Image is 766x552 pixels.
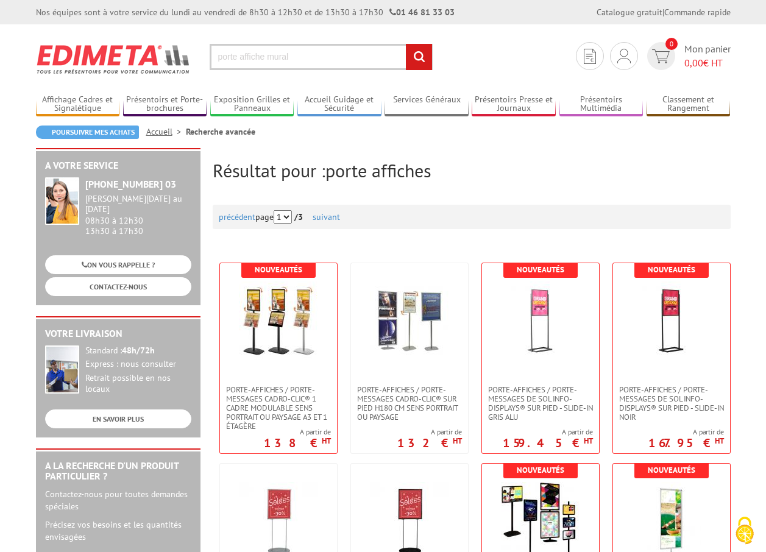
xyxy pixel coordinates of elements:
[294,211,310,222] strong: /
[482,385,599,422] a: Porte-affiches / Porte-messages de sol Info-Displays® sur pied - Slide-in Gris Alu
[219,211,255,222] a: précédent
[664,7,731,18] a: Commande rapide
[36,37,191,82] img: Edimeta
[313,211,340,222] a: suivant
[488,385,593,422] span: Porte-affiches / Porte-messages de sol Info-Displays® sur pied - Slide-in Gris Alu
[397,427,462,437] span: A partir de
[517,465,564,475] b: Nouveautés
[210,94,294,115] a: Exposition Grilles et Panneaux
[36,126,139,139] a: Poursuivre mes achats
[45,177,79,225] img: widget-service.jpg
[648,439,724,447] p: 167.95 €
[715,436,724,446] sup: HT
[36,6,455,18] div: Nos équipes sont à votre service du lundi au vendredi de 8h30 à 12h30 et de 13h30 à 17h30
[239,281,318,361] img: Porte-affiches / Porte-messages Cadro-Clic® 1 cadre modulable sens portrait ou paysage A3 et 1 ét...
[322,436,331,446] sup: HT
[36,94,120,115] a: Affichage Cadres et Signalétique
[220,385,337,431] a: Porte-affiches / Porte-messages Cadro-Clic® 1 cadre modulable sens portrait ou paysage A3 et 1 ét...
[584,49,596,64] img: devis rapide
[146,126,186,137] a: Accueil
[632,281,711,361] img: Porte-affiches / Porte-messages de sol Info-Displays® sur pied - Slide-in Noir
[357,385,462,422] span: Porte-affiches / Porte-messages Cadro-Clic® sur pied H180 cm sens portrait ou paysage
[85,194,191,214] div: [PERSON_NAME][DATE] au [DATE]
[665,38,678,50] span: 0
[619,385,724,422] span: Porte-affiches / Porte-messages de sol Info-Displays® sur pied - Slide-in Noir
[255,264,302,275] b: Nouveautés
[264,427,331,437] span: A partir de
[264,439,331,447] p: 138 €
[472,94,556,115] a: Présentoirs Presse et Journaux
[85,178,176,190] strong: [PHONE_NUMBER] 03
[397,439,462,447] p: 132 €
[298,211,303,222] span: 3
[45,409,191,428] a: EN SAVOIR PLUS
[517,264,564,275] b: Nouveautés
[406,44,432,70] input: rechercher
[597,7,662,18] a: Catalogue gratuit
[385,94,469,115] a: Services Généraux
[648,465,695,475] b: Nouveautés
[389,7,455,18] strong: 01 46 81 33 03
[45,345,79,394] img: widget-livraison.jpg
[45,160,191,171] h2: A votre service
[226,385,331,431] span: Porte-affiches / Porte-messages Cadro-Clic® 1 cadre modulable sens portrait ou paysage A3 et 1 ét...
[723,511,766,552] button: Cookies (fenêtre modale)
[45,518,191,543] p: Précisez vos besoins et les quantités envisagées
[652,49,670,63] img: devis rapide
[453,436,462,446] sup: HT
[122,345,155,356] strong: 48h/72h
[559,94,644,115] a: Présentoirs Multimédia
[584,436,593,446] sup: HT
[85,359,191,370] div: Express : nous consulter
[123,94,207,115] a: Présentoirs et Porte-brochures
[503,427,593,437] span: A partir de
[684,56,731,70] span: € HT
[85,345,191,356] div: Standard :
[644,42,731,70] a: devis rapide 0 Mon panier 0,00€ HT
[617,49,631,63] img: devis rapide
[647,94,731,115] a: Classement et Rangement
[45,461,191,482] h2: A la recherche d'un produit particulier ?
[45,277,191,296] a: CONTACTEZ-NOUS
[503,439,593,447] p: 159.45 €
[729,515,760,546] img: Cookies (fenêtre modale)
[597,6,731,18] div: |
[370,281,449,361] img: Porte-affiches / Porte-messages Cadro-Clic® sur pied H180 cm sens portrait ou paysage
[85,373,191,395] div: Retrait possible en nos locaux
[351,385,468,422] a: Porte-affiches / Porte-messages Cadro-Clic® sur pied H180 cm sens portrait ou paysage
[648,264,695,275] b: Nouveautés
[613,385,730,422] a: Porte-affiches / Porte-messages de sol Info-Displays® sur pied - Slide-in Noir
[45,255,191,274] a: ON VOUS RAPPELLE ?
[325,158,431,182] span: porte affiches
[85,194,191,236] div: 08h30 à 12h30 13h30 à 17h30
[186,126,255,138] li: Recherche avancée
[501,281,580,361] img: Porte-affiches / Porte-messages de sol Info-Displays® sur pied - Slide-in Gris Alu
[213,160,731,180] h2: Résultat pour :
[297,94,381,115] a: Accueil Guidage et Sécurité
[219,205,725,229] div: page
[684,42,731,70] span: Mon panier
[648,427,724,437] span: A partir de
[45,328,191,339] h2: Votre livraison
[45,488,191,512] p: Contactez-nous pour toutes demandes spéciales
[210,44,433,70] input: Rechercher un produit ou une référence...
[684,57,703,69] span: 0,00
